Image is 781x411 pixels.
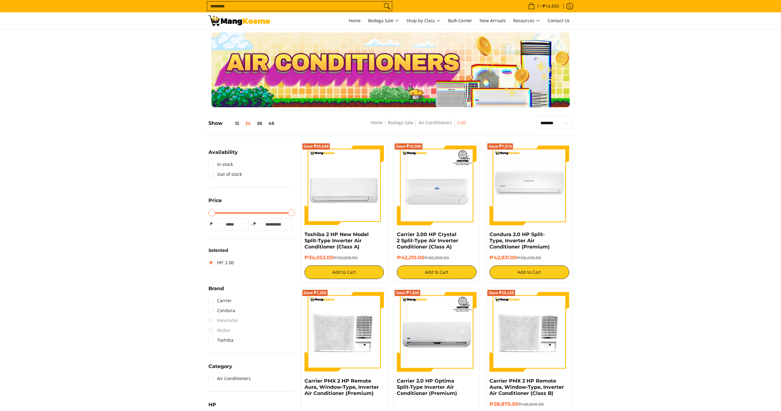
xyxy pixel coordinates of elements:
h6: ₱34,052.00 [304,255,384,261]
del: ₱60,300.00 [425,255,449,260]
a: Out of stock [208,169,242,179]
img: Bodega Sale Aircon l Mang Kosme: Home Appliances Warehouse Sale 2.00 [208,15,270,26]
a: Air Conditioners [208,374,251,383]
a: In stock [208,159,233,169]
button: 36 [254,121,265,126]
a: Condura [208,306,235,316]
h6: ₱42,921.00 [489,255,569,261]
span: Save ₱25,548 [304,145,329,148]
a: Shop by Class [403,12,444,29]
h6: ₱42,210.00 [397,255,477,261]
span: Shop by Class [406,17,441,25]
span: Kelvinator [208,316,238,325]
img: Carrier 2.0 HP Optima Split-Type Inverter Air Conditioner (Premium) [397,292,477,372]
span: 1 [536,4,540,8]
a: Carrier PMX 2 HP Remote Aura, Window-Type, Inverter Air Conditioner (Premium) [304,378,379,396]
a: Carrier 2.00 HP Crystal 2 Split-Type Air Inverter Conditioner (Class A) [397,231,458,250]
a: Carrier [208,296,232,306]
summary: Open [208,198,222,208]
span: • [526,3,561,10]
button: Add to Cart [304,265,384,279]
span: Home [349,18,361,23]
button: 24 [242,121,254,126]
h5: Show [208,120,277,126]
a: Carrier PMX 2 HP Remote Aura, Window-Type, Inverter Air Conditioner (Class B) [489,378,564,396]
a: HP: 2.00 [208,258,234,268]
a: New Arrivals [477,12,509,29]
span: Resources [513,17,540,25]
a: Contact Us [544,12,573,29]
a: Home [346,12,364,29]
del: ₱59,600.00 [334,255,358,260]
span: Bodega Sale [368,17,399,25]
span: ₱14,850 [542,4,560,8]
span: Save ₱7,830 [396,291,419,295]
a: Resources [510,12,543,29]
img: Carrier 2.00 HP Crystal 2 Split-Type Air Inverter Conditioner (Class A) [397,146,477,225]
span: Category [208,364,232,369]
a: Air Conditioners [418,120,452,125]
a: Condura 2.0 HP Split-Type, Inverter Air Conditioner (Premium) [489,231,550,250]
span: Price [208,198,222,203]
nav: Main Menu [276,12,573,29]
span: Save ₱18,090 [396,145,421,148]
del: ₱50,495.00 [517,255,541,260]
a: Toshiba 2 HP New Model Split-Type Inverter Air Conditioner (Class A) [304,231,369,250]
span: Bulk Center [448,18,472,23]
a: Bodega Sale [365,12,402,29]
img: Carrier PMX 2 HP Remote Aura, Window-Type, Inverter Air Conditioner (Class B) [489,292,569,372]
button: 48 [265,121,277,126]
h6: ₱28,875.00 [489,401,569,407]
span: Save ₱19,125 [489,291,514,295]
span: Midea [208,325,230,335]
span: Contact Us [548,18,570,23]
span: HP [208,402,216,407]
summary: Open [208,364,232,374]
span: ₱ [252,221,258,227]
summary: Open [208,150,238,159]
a: Bodega Sale [388,120,413,125]
summary: Open [208,286,224,296]
img: Toshiba 2 HP New Model Split-Type Inverter Air Conditioner (Class A) [304,146,384,225]
img: Carrier PMX 2 HP Remote Aura, Window-Type, Inverter Air Conditioner (Premium) [304,292,384,372]
del: ₱48,000.00 [519,402,544,407]
span: Save ₱7,574 [489,145,512,148]
button: Search [382,2,392,11]
a: Bulk Center [445,12,475,29]
span: New Arrivals [480,18,506,23]
img: condura-split-type-inverter-air-conditioner-class-b-full-view-mang-kosme [489,146,569,225]
button: Add to Cart [489,265,569,279]
a: Carrier 2.0 HP Optima Split-Type Inverter Air Conditioner (Premium) [397,378,457,396]
span: Brand [208,286,224,291]
a: Home [371,120,383,125]
button: 12 [223,121,242,126]
nav: Breadcrumbs [326,119,510,133]
span: 2.00 [457,119,466,127]
button: Add to Cart [397,265,477,279]
span: Availability [208,150,238,155]
span: ₱ [208,221,215,227]
h6: Selected [208,248,295,253]
a: Toshiba [208,335,233,345]
span: Save ₱7,200 [304,291,327,295]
